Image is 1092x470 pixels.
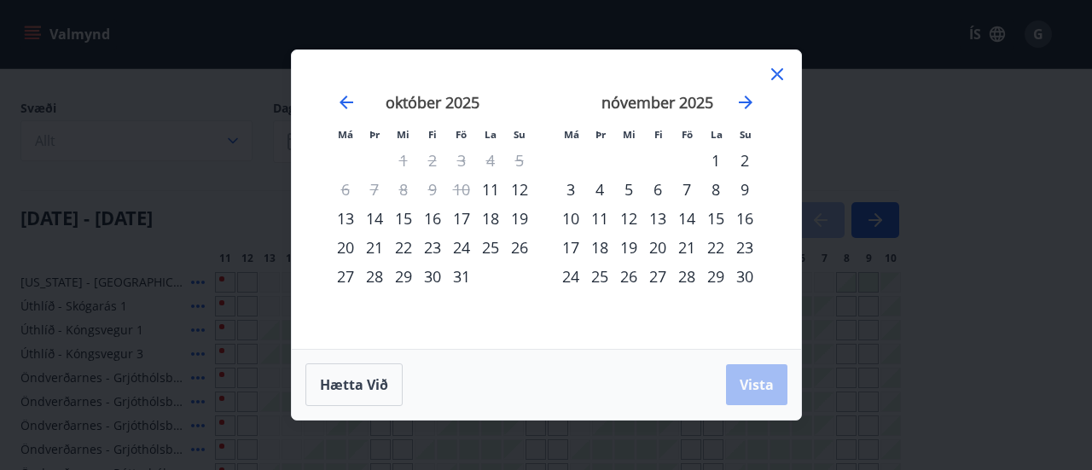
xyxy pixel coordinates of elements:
div: 31 [447,262,476,291]
div: Move forward to switch to the next month. [735,92,756,113]
small: Fi [428,128,437,141]
small: Má [564,128,579,141]
div: 9 [730,175,759,204]
td: Choose laugardagur, 15. nóvember 2025 as your check-in date. It’s available. [701,204,730,233]
div: 20 [331,233,360,262]
td: Choose miðvikudagur, 12. nóvember 2025 as your check-in date. It’s available. [614,204,643,233]
td: Choose föstudagur, 17. október 2025 as your check-in date. It’s available. [447,204,476,233]
small: Mi [623,128,636,141]
div: 22 [701,233,730,262]
div: 5 [614,175,643,204]
td: Not available. föstudagur, 3. október 2025 [447,146,476,175]
div: 13 [331,204,360,233]
td: Not available. fimmtudagur, 9. október 2025 [418,175,447,204]
div: 23 [418,233,447,262]
div: 27 [331,262,360,291]
div: 6 [643,175,672,204]
td: Not available. þriðjudagur, 7. október 2025 [360,175,389,204]
div: Move backward to switch to the previous month. [336,92,357,113]
div: 16 [730,204,759,233]
div: 24 [447,233,476,262]
td: Choose þriðjudagur, 14. október 2025 as your check-in date. It’s available. [360,204,389,233]
small: Má [338,128,353,141]
div: 24 [556,262,585,291]
td: Choose þriðjudagur, 4. nóvember 2025 as your check-in date. It’s available. [585,175,614,204]
strong: nóvember 2025 [601,92,713,113]
td: Choose fimmtudagur, 27. nóvember 2025 as your check-in date. It’s available. [643,262,672,291]
td: Choose mánudagur, 17. nóvember 2025 as your check-in date. It’s available. [556,233,585,262]
small: La [485,128,497,141]
td: Not available. mánudagur, 6. október 2025 [331,175,360,204]
td: Choose sunnudagur, 26. október 2025 as your check-in date. It’s available. [505,233,534,262]
td: Choose föstudagur, 28. nóvember 2025 as your check-in date. It’s available. [672,262,701,291]
td: Choose fimmtudagur, 16. október 2025 as your check-in date. It’s available. [418,204,447,233]
button: Hætta við [305,363,403,406]
strong: október 2025 [386,92,479,113]
td: Choose mánudagur, 13. október 2025 as your check-in date. It’s available. [331,204,360,233]
td: Choose sunnudagur, 16. nóvember 2025 as your check-in date. It’s available. [730,204,759,233]
td: Choose föstudagur, 14. nóvember 2025 as your check-in date. It’s available. [672,204,701,233]
div: Calendar [312,71,781,328]
td: Choose laugardagur, 11. október 2025 as your check-in date. It’s available. [476,175,505,204]
div: 21 [360,233,389,262]
small: La [711,128,723,141]
td: Choose föstudagur, 31. október 2025 as your check-in date. It’s available. [447,262,476,291]
div: 15 [389,204,418,233]
div: 22 [389,233,418,262]
td: Choose miðvikudagur, 19. nóvember 2025 as your check-in date. It’s available. [614,233,643,262]
div: 21 [672,233,701,262]
div: 8 [701,175,730,204]
td: Choose sunnudagur, 19. október 2025 as your check-in date. It’s available. [505,204,534,233]
td: Choose sunnudagur, 12. október 2025 as your check-in date. It’s available. [505,175,534,204]
div: 15 [701,204,730,233]
div: 29 [389,262,418,291]
td: Choose fimmtudagur, 6. nóvember 2025 as your check-in date. It’s available. [643,175,672,204]
div: 19 [614,233,643,262]
small: Mi [397,128,409,141]
td: Choose fimmtudagur, 23. október 2025 as your check-in date. It’s available. [418,233,447,262]
div: 19 [505,204,534,233]
td: Choose fimmtudagur, 30. október 2025 as your check-in date. It’s available. [418,262,447,291]
small: Þr [595,128,606,141]
td: Not available. föstudagur, 10. október 2025 [447,175,476,204]
small: Þr [369,128,380,141]
div: 14 [360,204,389,233]
small: Su [514,128,526,141]
td: Choose laugardagur, 18. október 2025 as your check-in date. It’s available. [476,204,505,233]
td: Choose miðvikudagur, 15. október 2025 as your check-in date. It’s available. [389,204,418,233]
td: Choose laugardagur, 22. nóvember 2025 as your check-in date. It’s available. [701,233,730,262]
div: 26 [505,233,534,262]
small: Fö [456,128,467,141]
td: Choose laugardagur, 25. október 2025 as your check-in date. It’s available. [476,233,505,262]
td: Choose þriðjudagur, 21. október 2025 as your check-in date. It’s available. [360,233,389,262]
td: Choose fimmtudagur, 20. nóvember 2025 as your check-in date. It’s available. [643,233,672,262]
div: 28 [360,262,389,291]
div: 17 [447,204,476,233]
div: 14 [672,204,701,233]
td: Choose þriðjudagur, 18. nóvember 2025 as your check-in date. It’s available. [585,233,614,262]
td: Choose sunnudagur, 2. nóvember 2025 as your check-in date. It’s available. [730,146,759,175]
td: Choose miðvikudagur, 29. október 2025 as your check-in date. It’s available. [389,262,418,291]
div: 25 [585,262,614,291]
td: Not available. sunnudagur, 5. október 2025 [505,146,534,175]
div: 23 [730,233,759,262]
div: 12 [614,204,643,233]
td: Not available. miðvikudagur, 1. október 2025 [389,146,418,175]
div: 27 [643,262,672,291]
div: 30 [418,262,447,291]
small: Fi [654,128,663,141]
div: 18 [585,233,614,262]
div: 11 [476,175,505,204]
small: Fö [682,128,693,141]
td: Choose miðvikudagur, 5. nóvember 2025 as your check-in date. It’s available. [614,175,643,204]
td: Choose mánudagur, 10. nóvember 2025 as your check-in date. It’s available. [556,204,585,233]
div: 30 [730,262,759,291]
td: Choose fimmtudagur, 13. nóvember 2025 as your check-in date. It’s available. [643,204,672,233]
div: 28 [672,262,701,291]
div: 18 [476,204,505,233]
span: Hætta við [320,375,388,394]
div: 13 [643,204,672,233]
div: 2 [730,146,759,175]
div: 10 [556,204,585,233]
td: Choose föstudagur, 21. nóvember 2025 as your check-in date. It’s available. [672,233,701,262]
